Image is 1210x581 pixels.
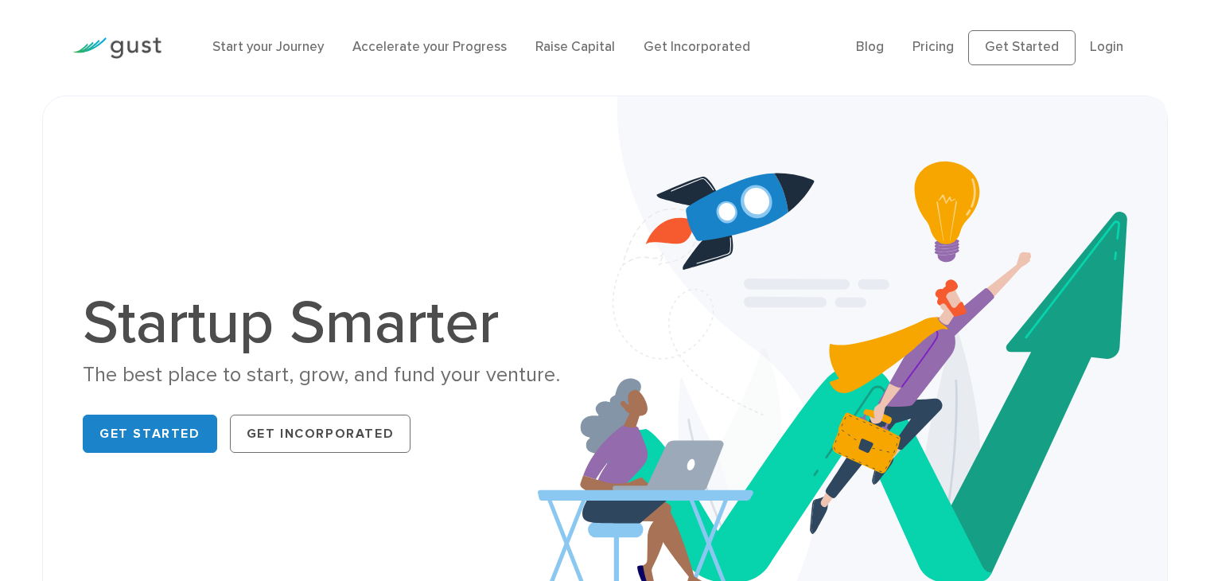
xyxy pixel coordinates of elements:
a: Get Started [968,30,1076,65]
a: Get Started [83,415,217,453]
div: The best place to start, grow, and fund your venture. [83,361,593,389]
a: Raise Capital [535,39,615,55]
img: Gust Logo [72,37,161,59]
h1: Startup Smarter [83,293,593,353]
a: Pricing [912,39,954,55]
a: Start your Journey [212,39,324,55]
a: Get Incorporated [644,39,750,55]
a: Blog [856,39,884,55]
a: Login [1090,39,1123,55]
a: Get Incorporated [230,415,411,453]
a: Accelerate your Progress [352,39,507,55]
